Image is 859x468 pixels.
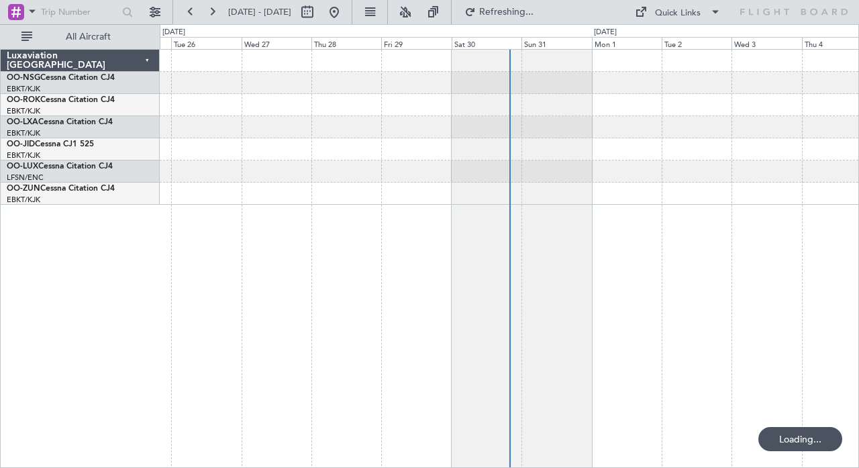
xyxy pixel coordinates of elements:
[162,27,185,38] div: [DATE]
[452,37,521,49] div: Sat 30
[41,2,118,22] input: Trip Number
[7,74,115,82] a: OO-NSGCessna Citation CJ4
[7,106,40,116] a: EBKT/KJK
[7,96,40,104] span: OO-ROK
[35,32,142,42] span: All Aircraft
[7,162,113,171] a: OO-LUXCessna Citation CJ4
[758,427,842,451] div: Loading...
[7,173,44,183] a: LFSN/ENC
[381,37,451,49] div: Fri 29
[7,195,40,205] a: EBKT/KJK
[7,150,40,160] a: EBKT/KJK
[228,6,291,18] span: [DATE] - [DATE]
[458,1,539,23] button: Refreshing...
[7,185,40,193] span: OO-ZUN
[592,37,662,49] div: Mon 1
[171,37,241,49] div: Tue 26
[311,37,381,49] div: Thu 28
[478,7,535,17] span: Refreshing...
[7,96,115,104] a: OO-ROKCessna Citation CJ4
[7,162,38,171] span: OO-LUX
[7,128,40,138] a: EBKT/KJK
[7,185,115,193] a: OO-ZUNCessna Citation CJ4
[7,74,40,82] span: OO-NSG
[7,140,94,148] a: OO-JIDCessna CJ1 525
[242,37,311,49] div: Wed 27
[7,118,113,126] a: OO-LXACessna Citation CJ4
[15,26,146,48] button: All Aircraft
[7,84,40,94] a: EBKT/KJK
[662,37,731,49] div: Tue 2
[731,37,801,49] div: Wed 3
[594,27,617,38] div: [DATE]
[7,140,35,148] span: OO-JID
[628,1,727,23] button: Quick Links
[521,37,591,49] div: Sun 31
[7,118,38,126] span: OO-LXA
[655,7,701,20] div: Quick Links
